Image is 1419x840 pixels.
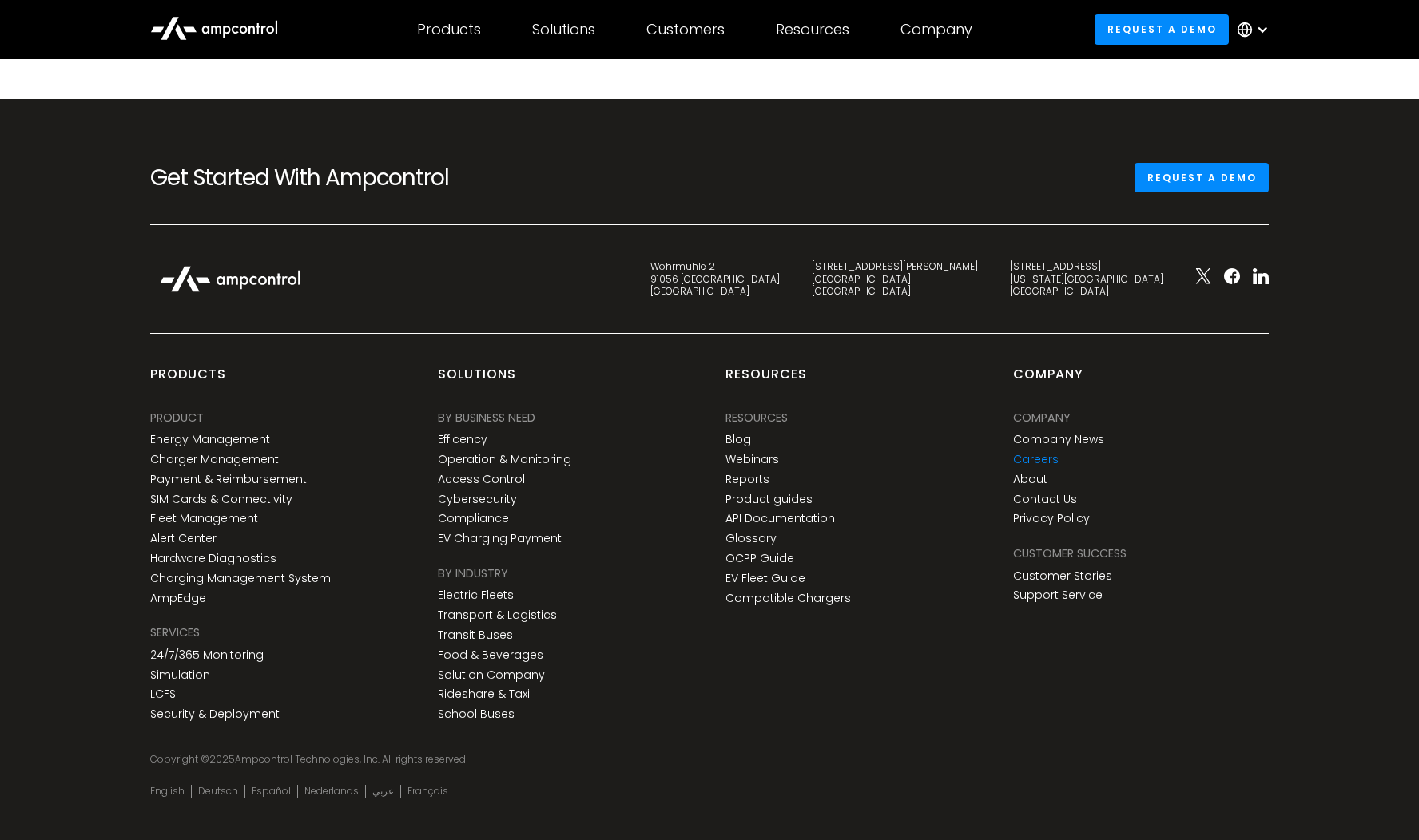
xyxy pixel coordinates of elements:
[150,453,279,466] a: Charger Management
[725,493,813,506] a: Product guides
[438,433,487,446] a: Efficency
[438,707,515,721] a: School Buses
[438,668,545,682] a: Solution Company
[252,785,291,798] a: Español
[438,687,530,701] a: Rideshare & Taxi
[372,785,394,798] a: عربي
[150,493,292,506] a: SIM Cards & Connectivity
[532,21,595,38] div: Solutions
[150,624,200,641] div: SERVICES
[150,409,204,426] div: PRODUCT
[725,409,788,426] div: Resources
[150,648,264,662] a: 24/7/365 Monitoring
[438,453,571,466] a: Operation & Monitoring
[150,668,210,682] a: Simulation
[725,532,777,545] a: Glossary
[725,592,851,605] a: Compatible Chargers
[725,512,835,525] a: API Documentation
[1013,569,1112,583] a: Customer Stories
[150,552,276,565] a: Hardware Diagnostics
[776,21,849,38] div: Resources
[438,409,535,426] div: BY BUSINESS NEED
[150,753,1269,766] div: Copyright © Ampcontrol Technologies, Inc. All rights reserved
[1013,493,1077,506] a: Contact Us
[1013,433,1104,446] a: Company News
[150,532,217,545] a: Alert Center
[1013,588,1103,602] a: Support Service
[209,752,235,766] span: 2025
[150,366,226,396] div: products
[150,433,270,446] a: Energy Management
[1013,409,1071,426] div: Company
[438,473,525,486] a: Access Control
[438,628,513,642] a: Transit Buses
[1135,163,1269,192] a: Request a demo
[725,366,807,396] div: Resources
[407,785,448,798] a: Français
[438,493,517,506] a: Cybersecurity
[1013,512,1090,525] a: Privacy Policy
[900,21,972,38] div: Company
[1013,473,1047,486] a: About
[438,512,509,525] a: Compliance
[150,592,206,605] a: AmpEdge
[438,532,562,545] a: EV Charging Payment
[1013,545,1127,562] div: Customer success
[650,260,780,298] div: Wöhrmühle 2 91056 [GEOGRAPHIC_DATA] [GEOGRAPHIC_DATA]
[725,552,794,565] a: OCPP Guide
[725,453,779,466] a: Webinars
[438,648,543,662] a: Food & Beverages
[1095,14,1229,44] a: Request a demo
[725,433,751,446] a: Blog
[438,565,508,582] div: BY INDUSTRY
[150,164,502,192] h2: Get Started With Ampcontrol
[150,473,307,486] a: Payment & Reimbursement
[438,608,557,622] a: Transport & Logistics
[812,260,978,298] div: [STREET_ADDRESS][PERSON_NAME] [GEOGRAPHIC_DATA] [GEOGRAPHIC_DATA]
[1013,453,1059,466] a: Careers
[417,21,481,38] div: Products
[198,785,238,798] a: Deutsch
[725,572,805,585] a: EV Fleet Guide
[150,687,176,701] a: LCFS
[1013,366,1083,396] div: Company
[646,21,725,38] div: Customers
[150,512,258,525] a: Fleet Management
[1010,260,1163,298] div: [STREET_ADDRESS] [US_STATE][GEOGRAPHIC_DATA] [GEOGRAPHIC_DATA]
[150,785,185,798] a: English
[438,588,514,602] a: Electric Fleets
[725,473,769,486] a: Reports
[438,366,516,396] div: Solutions
[150,257,310,300] img: Ampcontrol Logo
[150,572,331,585] a: Charging Management System
[150,707,280,721] a: Security & Deployment
[304,785,359,798] a: Nederlands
